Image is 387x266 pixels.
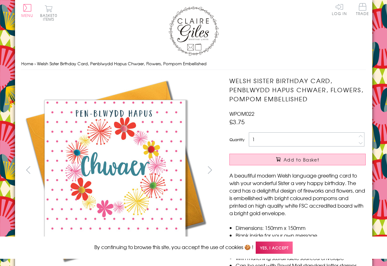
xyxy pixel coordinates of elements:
[34,61,36,66] span: ›
[332,3,347,15] a: Log In
[236,231,366,239] li: Blank inside for your own message
[229,76,366,103] h1: Welsh Sister Birthday Card, Penblwydd Hapus Chwaer, Flowers, Pompom Embellished
[21,4,34,17] button: Menu
[229,154,366,165] button: Add to Basket
[284,157,319,163] span: Add to Basket
[229,137,244,142] label: Quantity
[356,3,369,15] span: Trade
[256,242,293,254] span: Yes, I accept
[37,61,207,66] span: Welsh Sister Birthday Card, Penblwydd Hapus Chwaer, Flowers, Pompom Embellished
[203,163,217,177] button: next
[40,5,57,21] button: Basket0 items
[21,61,33,66] a: Home
[21,76,209,264] img: Welsh Sister Birthday Card, Penblwydd Hapus Chwaer, Flowers, Pompom Embellished
[229,117,245,126] span: £3.75
[236,224,366,231] li: Dimensions: 150mm x 150mm
[21,163,35,177] button: prev
[21,57,366,70] nav: breadcrumbs
[356,3,369,17] a: Trade
[169,6,219,56] img: Claire Giles Greetings Cards
[229,110,254,117] span: WPOM022
[229,172,366,217] p: A beautiful modern Welsh language greeting card to wish your wonderful Sister a very happy birthd...
[43,13,57,22] span: 0 items
[21,13,34,18] span: Menu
